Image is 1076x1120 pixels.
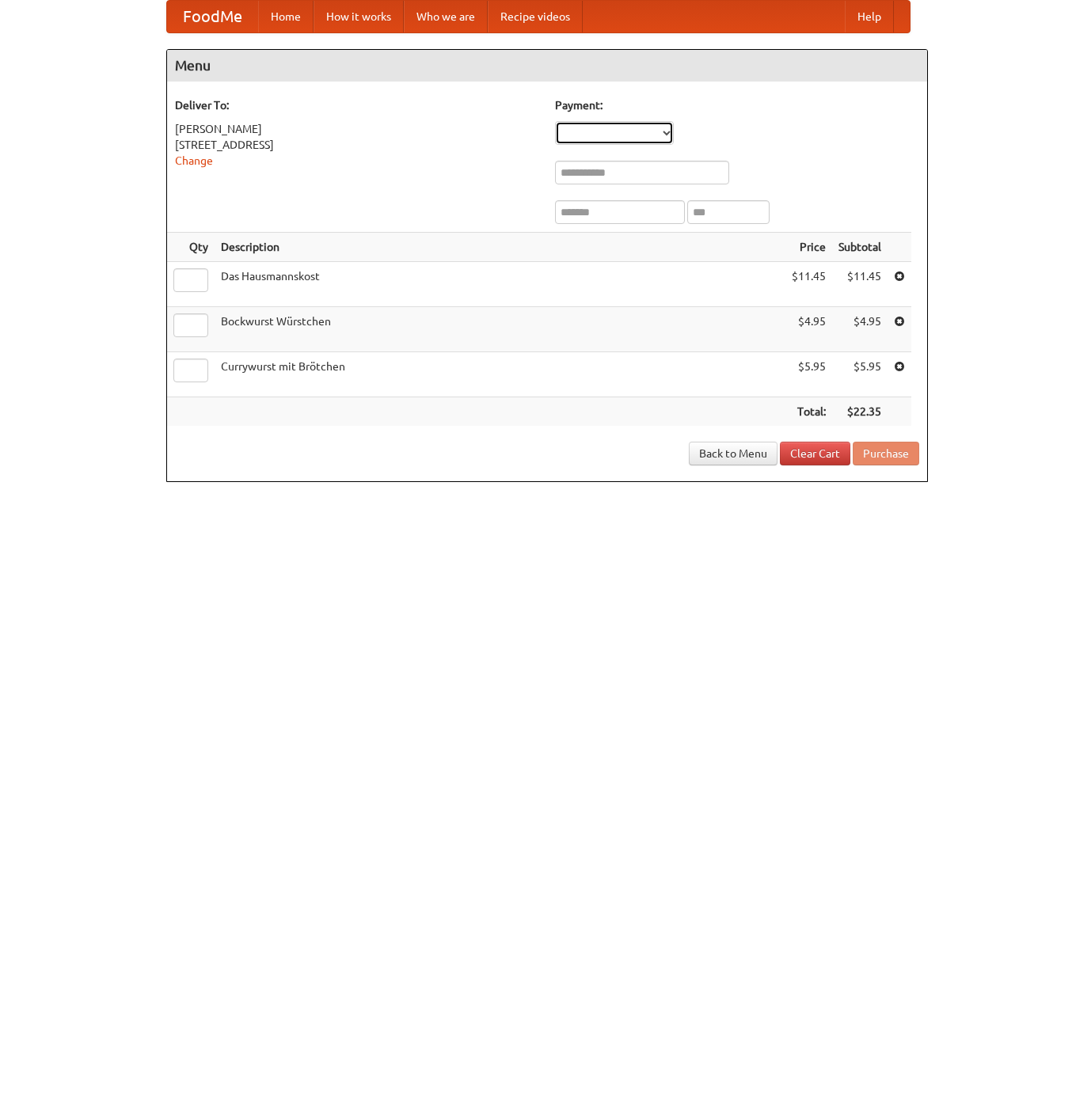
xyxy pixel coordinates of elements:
[832,352,888,397] td: $5.95
[404,1,488,32] a: Who we are
[785,397,832,427] th: Total:
[175,154,213,167] a: Change
[167,233,215,262] th: Qty
[832,397,888,427] th: $22.35
[780,442,850,465] a: Clear Cart
[689,442,778,465] a: Back to Menu
[785,262,832,307] td: $11.45
[215,262,785,307] td: Das Hausmannskost
[785,352,832,397] td: $5.95
[832,262,888,307] td: $11.45
[785,233,832,262] th: Price
[215,307,785,352] td: Bockwurst Würstchen
[555,97,919,113] h5: Payment:
[175,121,539,137] div: [PERSON_NAME]
[175,137,539,153] div: [STREET_ADDRESS]
[175,97,539,113] h5: Deliver To:
[785,307,832,352] td: $4.95
[832,307,888,352] td: $4.95
[258,1,314,32] a: Home
[167,50,927,82] h4: Menu
[167,1,258,32] a: FoodMe
[215,352,785,397] td: Currywurst mit Brötchen
[488,1,583,32] a: Recipe videos
[314,1,404,32] a: How it works
[853,442,919,465] button: Purchase
[832,233,888,262] th: Subtotal
[215,233,785,262] th: Description
[845,1,894,32] a: Help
